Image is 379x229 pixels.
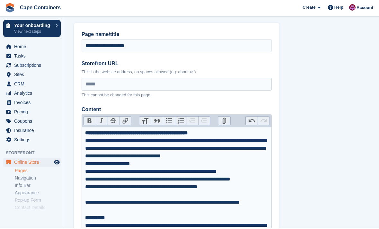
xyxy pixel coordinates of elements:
[14,159,53,168] span: Online Store
[3,118,61,127] a: menu
[14,43,53,52] span: Home
[15,213,61,219] a: Reviews
[14,24,52,29] p: Your onboarding
[82,70,272,76] p: This is the website address, no spaces allowed (eg: about-us)
[84,118,96,126] button: Bold
[3,108,61,117] a: menu
[3,21,61,38] a: Your onboarding View next steps
[14,108,53,117] span: Pricing
[163,118,175,126] button: Bullets
[175,118,187,126] button: Numbers
[15,176,61,182] a: Navigation
[334,5,343,12] span: Help
[218,118,230,126] button: Attach Files
[139,118,151,126] button: Heading
[14,127,53,136] span: Insurance
[17,3,63,14] a: Cape Containers
[14,52,53,61] span: Tasks
[3,52,61,61] a: menu
[3,99,61,108] a: menu
[14,136,53,145] span: Settings
[108,118,119,126] button: Strikethrough
[5,4,15,13] img: stora-icon-8386f47178a22dfd0bd8f6a31ec36ba5ce8667c1dd55bd0f319d3a0aa187defe.svg
[14,90,53,99] span: Analytics
[303,5,315,12] span: Create
[53,159,61,167] a: Preview store
[96,118,108,126] button: Italic
[187,118,198,126] button: Decrease Level
[3,136,61,145] a: menu
[82,93,272,99] p: This cannot be changed for this page.
[3,62,61,71] a: menu
[246,118,258,126] button: Undo
[3,43,61,52] a: menu
[15,198,61,204] a: Pop-up Form
[15,191,61,197] a: Appearance
[82,107,272,114] label: Content
[14,71,53,80] span: Sites
[198,118,210,126] button: Increase Level
[3,90,61,99] a: menu
[14,30,52,35] p: View next steps
[82,61,272,68] label: Storefront URL
[82,31,272,39] label: Page name/title
[15,206,61,212] a: Contact Details
[258,118,269,126] button: Redo
[3,159,61,168] a: menu
[349,5,356,12] img: Matt Dollisson
[6,151,64,157] span: Storefront
[14,118,53,127] span: Coupons
[3,71,61,80] a: menu
[357,5,373,12] span: Account
[3,80,61,89] a: menu
[14,80,53,89] span: CRM
[119,118,131,126] button: Link
[15,169,61,175] a: Pages
[15,183,61,189] a: Info Bar
[3,127,61,136] a: menu
[14,62,53,71] span: Subscriptions
[14,99,53,108] span: Invoices
[151,118,163,126] button: Quote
